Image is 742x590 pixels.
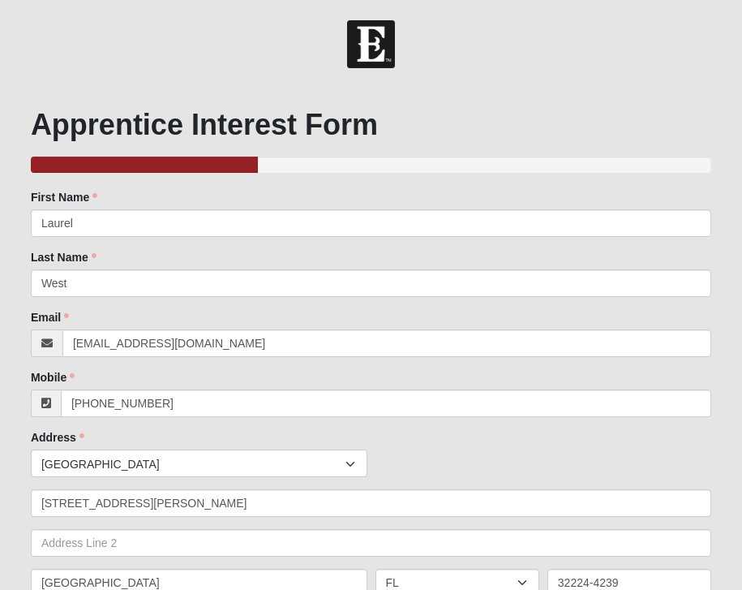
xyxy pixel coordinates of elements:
[41,450,345,478] span: [GEOGRAPHIC_DATA]
[31,529,711,557] input: Address Line 2
[31,369,75,385] label: Mobile
[31,189,97,205] label: First Name
[31,309,69,325] label: Email
[31,249,97,265] label: Last Name
[31,429,84,446] label: Address
[347,20,395,68] img: Church of Eleven22 Logo
[31,489,711,517] input: Address Line 1
[31,107,711,142] h1: Apprentice Interest Form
